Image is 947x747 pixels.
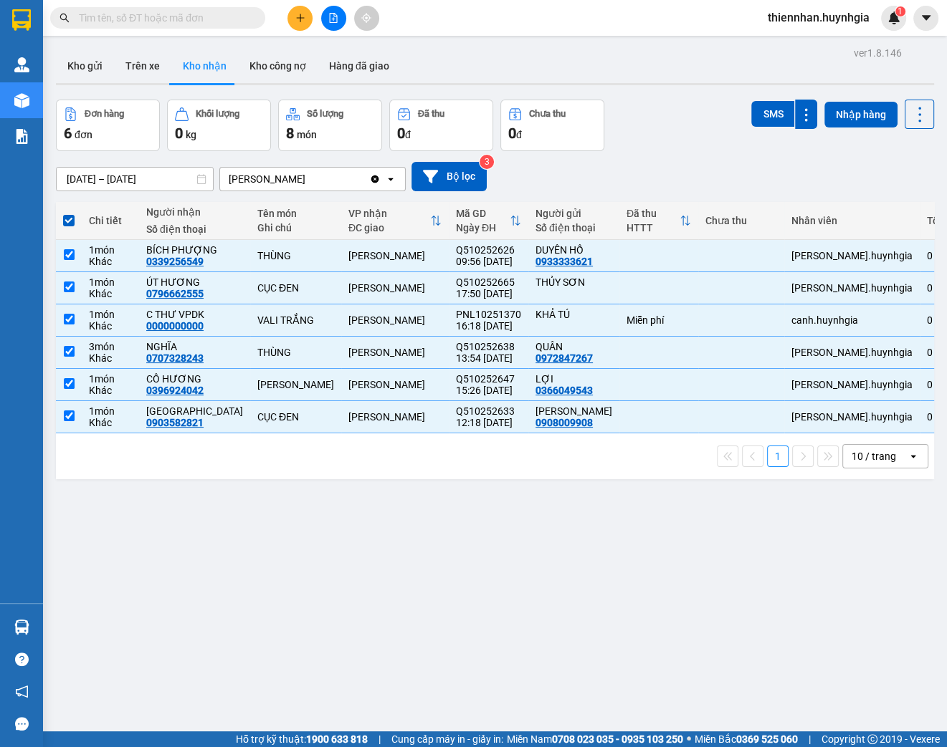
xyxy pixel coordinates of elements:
sup: 3 [480,155,494,169]
button: Kho gửi [56,49,114,83]
strong: 1900 633 818 [306,733,368,745]
img: warehouse-icon [14,57,29,72]
div: PHƯƠNG UYÊN [536,405,612,417]
div: [PERSON_NAME] [348,379,442,390]
span: đ [516,129,522,140]
img: icon-new-feature [887,11,900,24]
div: nguyen.huynhgia [791,411,913,423]
div: Khác [89,385,132,396]
div: 12:18 [DATE] [456,417,521,428]
div: Tên món [257,208,334,219]
img: warehouse-icon [14,620,29,635]
div: Đơn hàng [85,109,124,119]
div: Khác [89,320,132,332]
div: CỤC ĐEN [257,411,334,423]
div: nguyen.huynhgia [791,347,913,358]
div: Số điện thoại [536,222,612,233]
button: Kho nhận [171,49,238,83]
button: Số lượng8món [278,100,382,151]
button: Đơn hàng6đơn [56,100,160,151]
strong: 0369 525 060 [736,733,798,745]
div: Miễn phí [627,314,691,326]
div: SAN SAN [146,405,243,417]
input: Select a date range. [57,168,213,191]
span: question-circle [15,652,29,666]
div: Người nhận [146,206,243,218]
span: | [809,731,811,747]
th: Toggle SortBy [449,202,528,240]
div: Chưa thu [705,215,777,226]
div: [PERSON_NAME] [348,282,442,294]
svg: open [385,173,396,185]
div: THỦY SƠN [536,276,612,288]
div: KHẢ TÚ [536,309,612,320]
div: nguyen.huynhgia [791,250,913,261]
div: 1 món [89,405,132,417]
div: Khối lượng [196,109,239,119]
span: đ [405,129,411,140]
div: Ngày ĐH [456,222,510,233]
div: 09:56 [DATE] [456,256,521,267]
span: | [379,731,381,747]
button: caret-down [913,6,938,31]
div: [PERSON_NAME] [348,411,442,423]
div: LỢI [536,373,612,385]
span: search [60,13,70,23]
img: logo-vxr [12,9,31,31]
sup: 1 [895,6,905,16]
svg: open [908,450,919,462]
span: 0 [175,125,183,142]
div: CỤC ĐEN [257,282,334,294]
span: Cung cấp máy in - giấy in: [391,731,503,747]
div: 1 món [89,244,132,256]
span: món [297,129,317,140]
input: Selected Diên Khánh. [307,172,308,186]
div: Số lượng [307,109,343,119]
div: 3 món [89,341,132,352]
button: Nhập hàng [824,102,898,127]
span: 0 [397,125,405,142]
div: THÙNG [257,250,334,261]
div: 17:50 [DATE] [456,288,521,299]
div: 0933333621 [536,256,593,267]
div: PNL10251370 [456,309,521,320]
div: VP nhận [348,208,430,219]
span: 6 [64,125,72,142]
span: thiennhan.huynhgia [756,9,881,26]
div: Q510252638 [456,341,521,352]
div: 10 / trang [852,449,896,463]
div: Q510252633 [456,405,521,417]
span: caret-down [920,11,933,24]
th: Toggle SortBy [341,202,449,240]
span: Hỗ trợ kỹ thuật: [236,731,368,747]
div: 0366049543 [536,385,593,396]
div: ÚT HƯƠNG [146,276,243,288]
span: ⚪️ [687,736,691,742]
div: canh.huynhgia [791,314,913,326]
button: Khối lượng0kg [167,100,271,151]
span: kg [186,129,196,140]
div: 0972847267 [536,352,593,364]
span: đơn [75,129,92,140]
button: Bộ lọc [411,162,487,191]
span: Miền Bắc [695,731,798,747]
div: ver 1.8.146 [854,45,902,61]
div: nguyen.huynhgia [791,379,913,390]
button: Kho công nợ [238,49,318,83]
img: solution-icon [14,129,29,144]
div: 13:54 [DATE] [456,352,521,364]
div: Người gửi [536,208,612,219]
input: Tìm tên, số ĐT hoặc mã đơn [79,10,248,26]
div: [PERSON_NAME] [348,250,442,261]
div: Số điện thoại [146,223,243,235]
div: [PERSON_NAME] [348,314,442,326]
div: Q510252626 [456,244,521,256]
div: CÔ HƯƠNG [146,373,243,385]
button: file-add [321,6,346,31]
button: 1 [767,445,789,467]
div: 0707328243 [146,352,204,364]
div: Q510252665 [456,276,521,288]
div: 0903582821 [146,417,204,428]
div: Đã thu [627,208,680,219]
svg: Clear value [369,173,381,185]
